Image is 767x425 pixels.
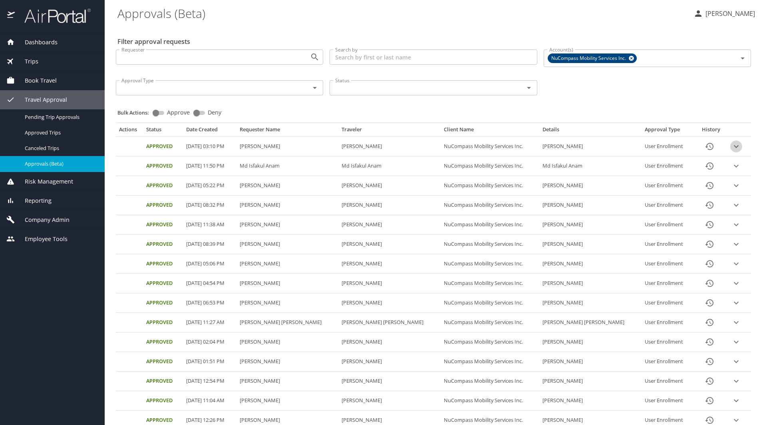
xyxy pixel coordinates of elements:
[441,274,540,293] td: NuCompass Mobility Services Inc.
[143,215,183,235] td: Approved
[236,391,338,411] td: [PERSON_NAME]
[700,156,719,176] button: History
[15,215,70,224] span: Company Admin
[338,293,440,313] td: [PERSON_NAME]
[730,219,742,231] button: expand row
[143,137,183,156] td: Approved
[183,196,236,215] td: [DATE] 08:32 PM
[700,372,719,391] button: History
[236,196,338,215] td: [PERSON_NAME]
[183,352,236,372] td: [DATE] 01:51 PM
[309,51,320,63] button: Open
[690,6,758,21] button: [PERSON_NAME]
[338,137,440,156] td: [PERSON_NAME]
[539,137,641,156] td: [PERSON_NAME]
[143,196,183,215] td: Approved
[700,235,719,254] button: History
[116,126,143,136] th: Actions
[730,375,742,387] button: expand row
[700,176,719,195] button: History
[539,215,641,235] td: [PERSON_NAME]
[25,113,95,121] span: Pending Trip Approvals
[236,293,338,313] td: [PERSON_NAME]
[539,126,641,136] th: Details
[183,137,236,156] td: [DATE] 03:10 PM
[25,160,95,168] span: Approvals (Beta)
[539,313,641,332] td: [PERSON_NAME] [PERSON_NAME]
[338,196,440,215] td: [PERSON_NAME]
[539,274,641,293] td: [PERSON_NAME]
[539,235,641,254] td: [PERSON_NAME]
[236,313,338,332] td: [PERSON_NAME] [PERSON_NAME]
[143,352,183,372] td: Approved
[236,372,338,391] td: [PERSON_NAME]
[700,254,719,273] button: History
[236,235,338,254] td: [PERSON_NAME]
[183,332,236,352] td: [DATE] 02:04 PM
[548,54,631,63] span: NuCompass Mobility Services Inc.
[143,156,183,176] td: Approved
[15,196,52,205] span: Reporting
[730,395,742,407] button: expand row
[441,126,540,136] th: Client Name
[642,254,695,274] td: User Enrollment
[143,391,183,411] td: Approved
[539,176,641,196] td: [PERSON_NAME]
[15,235,68,243] span: Employee Tools
[143,293,183,313] td: Approved
[208,110,221,115] span: Deny
[730,258,742,270] button: expand row
[441,196,540,215] td: NuCompass Mobility Services Inc.
[183,313,236,332] td: [DATE] 11:27 AM
[441,293,540,313] td: NuCompass Mobility Services Inc.
[730,160,742,172] button: expand row
[441,372,540,391] td: NuCompass Mobility Services Inc.
[695,126,727,136] th: History
[236,274,338,293] td: [PERSON_NAME]
[236,176,338,196] td: [PERSON_NAME]
[548,53,637,63] div: NuCompass Mobility Services Inc.
[143,372,183,391] td: Approved
[309,82,320,93] button: Open
[338,215,440,235] td: [PERSON_NAME]
[539,293,641,313] td: [PERSON_NAME]
[15,76,57,85] span: Book Travel
[441,352,540,372] td: NuCompass Mobility Services Inc.
[642,372,695,391] td: User Enrollment
[117,35,190,48] h2: Filter approval requests
[642,313,695,332] td: User Enrollment
[730,277,742,289] button: expand row
[730,180,742,192] button: expand row
[236,332,338,352] td: [PERSON_NAME]
[539,352,641,372] td: [PERSON_NAME]
[441,391,540,411] td: NuCompass Mobility Services Inc.
[236,352,338,372] td: [PERSON_NAME]
[143,176,183,196] td: Approved
[236,126,338,136] th: Requester Name
[700,293,719,312] button: History
[25,144,95,152] span: Canceled Trips
[236,156,338,176] td: Md Isfakul Anam
[539,332,641,352] td: [PERSON_NAME]
[338,391,440,411] td: [PERSON_NAME]
[143,313,183,332] td: Approved
[338,352,440,372] td: [PERSON_NAME]
[642,126,695,136] th: Approval Type
[183,235,236,254] td: [DATE] 08:39 PM
[441,235,540,254] td: NuCompass Mobility Services Inc.
[730,316,742,328] button: expand row
[143,126,183,136] th: Status
[730,199,742,211] button: expand row
[642,137,695,156] td: User Enrollment
[15,95,67,104] span: Travel Approval
[183,176,236,196] td: [DATE] 05:22 PM
[700,332,719,352] button: History
[16,8,91,24] img: airportal-logo.png
[236,215,338,235] td: [PERSON_NAME]
[143,235,183,254] td: Approved
[236,137,338,156] td: [PERSON_NAME]
[7,8,16,24] img: icon-airportal.png
[183,156,236,176] td: [DATE] 11:50 PM
[338,313,440,332] td: [PERSON_NAME] [PERSON_NAME]
[539,391,641,411] td: [PERSON_NAME]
